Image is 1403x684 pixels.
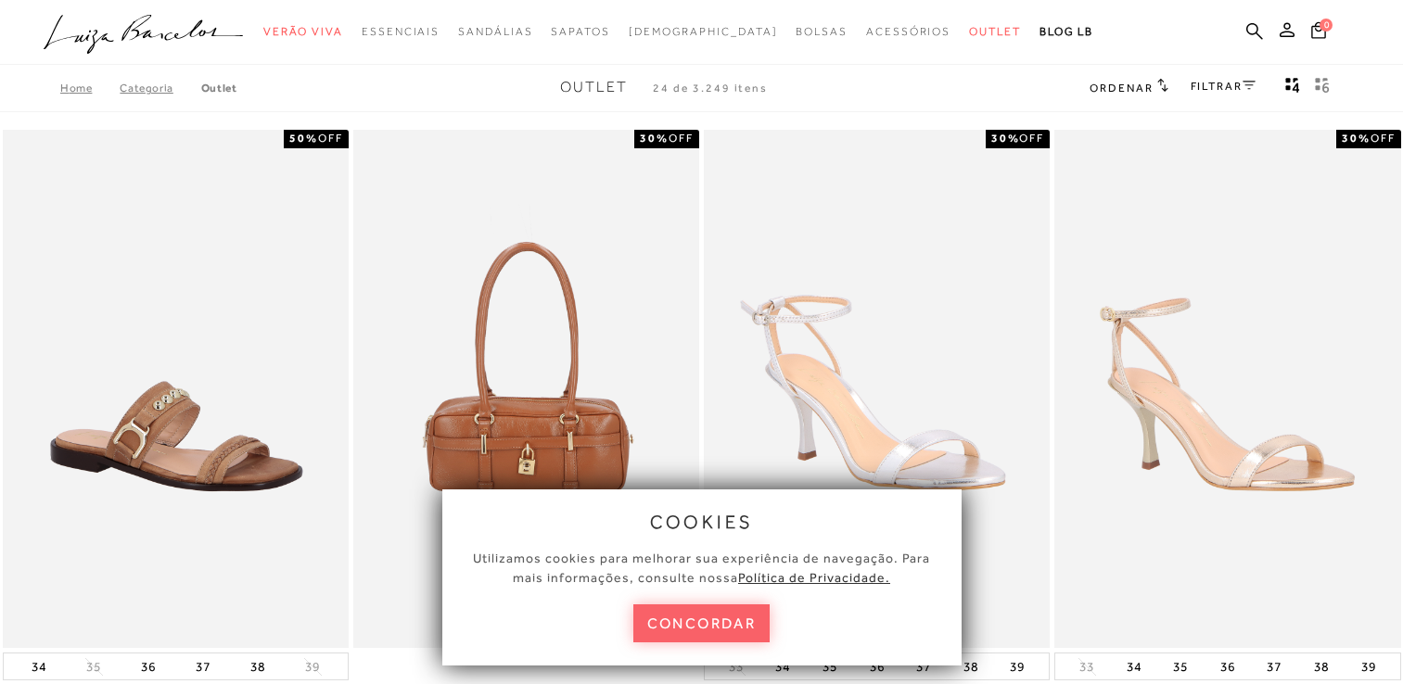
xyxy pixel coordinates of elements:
[26,653,52,679] button: 34
[355,133,697,646] img: BOLSA RETANGULAR COM ALÇAS ALONGADAS EM COURO CARAMELO MÉDIA
[201,82,237,95] a: Outlet
[1039,15,1093,49] a: BLOG LB
[738,570,890,585] a: Política de Privacidade.
[300,658,325,676] button: 39
[1308,653,1334,679] button: 38
[1342,132,1371,145] strong: 30%
[629,25,778,38] span: [DEMOGRAPHIC_DATA]
[706,133,1048,646] a: SANDÁLIA DE TIRAS FINAS METALIZADA PRATA E SALTO ALTO FINO SANDÁLIA DE TIRAS FINAS METALIZADA PRA...
[1056,133,1398,646] a: SANDÁLIA DE TIRAS FINAS METALIZADA DOURADA E SALTO ALTO FINO SANDÁLIA DE TIRAS FINAS METALIZADA D...
[362,25,440,38] span: Essenciais
[669,132,694,145] span: OFF
[60,82,120,95] a: Home
[263,15,343,49] a: categoryNavScreenReaderText
[120,82,200,95] a: Categoria
[1039,25,1093,38] span: BLOG LB
[551,25,609,38] span: Sapatos
[969,15,1021,49] a: categoryNavScreenReaderText
[991,132,1020,145] strong: 30%
[473,551,930,585] span: Utilizamos cookies para melhorar sua experiência de navegação. Para mais informações, consulte nossa
[1309,76,1335,100] button: gridText6Desc
[866,15,950,49] a: categoryNavScreenReaderText
[362,15,440,49] a: categoryNavScreenReaderText
[245,653,271,679] button: 38
[1280,76,1306,100] button: Mostrar 4 produtos por linha
[355,133,697,646] a: BOLSA RETANGULAR COM ALÇAS ALONGADAS EM COURO CARAMELO MÉDIA BOLSA RETANGULAR COM ALÇAS ALONGADAS...
[796,25,848,38] span: Bolsas
[1090,82,1153,95] span: Ordenar
[1371,132,1396,145] span: OFF
[1056,133,1398,646] img: SANDÁLIA DE TIRAS FINAS METALIZADA DOURADA E SALTO ALTO FINO
[1356,653,1382,679] button: 39
[1019,132,1044,145] span: OFF
[1074,658,1100,676] button: 33
[263,25,343,38] span: Verão Viva
[458,25,532,38] span: Sandálias
[5,133,347,646] img: RASTEIRA WESTERN EM COURO MARROM AMARULA
[633,604,771,642] button: concordar
[650,512,754,532] span: cookies
[1261,653,1287,679] button: 37
[458,15,532,49] a: categoryNavScreenReaderText
[1167,653,1193,679] button: 35
[1191,80,1256,93] a: FILTRAR
[5,133,347,646] a: RASTEIRA WESTERN EM COURO MARROM AMARULA RASTEIRA WESTERN EM COURO MARROM AMARULA
[190,653,216,679] button: 37
[629,15,778,49] a: noSubCategoriesText
[289,132,318,145] strong: 50%
[969,25,1021,38] span: Outlet
[318,132,343,145] span: OFF
[640,132,669,145] strong: 30%
[1215,653,1241,679] button: 36
[1004,653,1030,679] button: 39
[560,79,628,95] span: Outlet
[866,25,950,38] span: Acessórios
[1121,653,1147,679] button: 34
[1306,20,1332,45] button: 0
[653,82,768,95] span: 24 de 3.249 itens
[1320,19,1333,32] span: 0
[706,133,1048,646] img: SANDÁLIA DE TIRAS FINAS METALIZADA PRATA E SALTO ALTO FINO
[135,653,161,679] button: 36
[81,658,107,676] button: 35
[796,15,848,49] a: categoryNavScreenReaderText
[551,15,609,49] a: categoryNavScreenReaderText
